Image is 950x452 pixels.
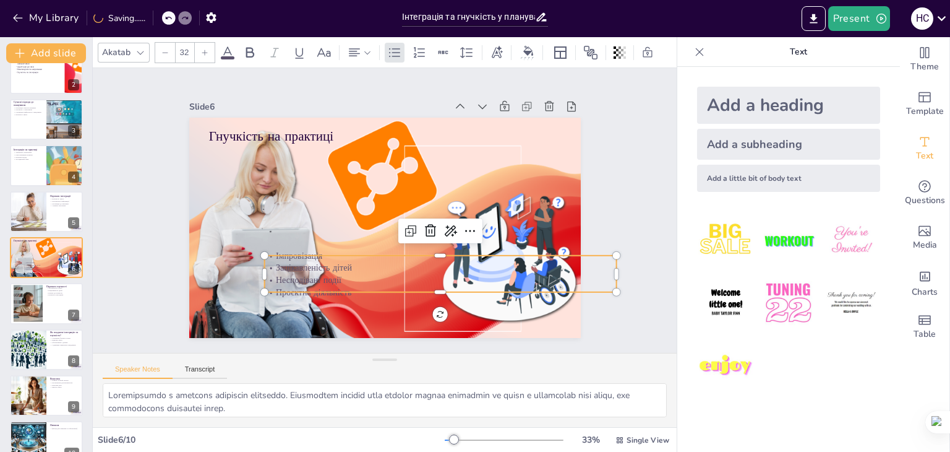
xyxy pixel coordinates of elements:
div: 6 [68,263,79,274]
p: Переваги інтеграції [50,194,79,198]
div: Add a little bit of body text [697,165,880,192]
div: 33 % [576,434,606,446]
div: Add a heading [697,87,880,124]
p: Інструменти для вихователів [50,382,79,385]
button: My Library [9,8,84,28]
div: Add a subheading [697,129,880,160]
span: Single View [627,435,669,445]
textarea: Loremipsumdo s ametcons adipiscin elitseddo. Eiusmodtem incidid utla etdolor magnaa enimadmin ve ... [103,383,667,417]
button: Add slide [6,43,86,63]
img: 3.jpeg [823,212,880,269]
p: Висновок [50,377,79,381]
span: Адаптація до змін [17,65,34,67]
div: Slide 6 / 10 [98,434,445,446]
span: Table [914,328,936,341]
img: 7.jpeg [697,337,755,395]
p: Несподівані події [24,266,90,269]
p: Створення базового плану [50,337,79,339]
p: Як поєднати інтеграцію та гнучкість? [50,331,79,337]
p: Актуальність плану [46,287,79,290]
p: Питання [50,423,79,427]
img: 2.jpeg [760,212,817,269]
button: Speaker Notes [103,365,173,379]
button: Present [828,6,890,31]
div: Saving...... [93,12,145,24]
div: 3 [10,99,83,140]
div: 7 [68,310,79,321]
div: Add text boxes [900,126,949,171]
div: 5 [10,191,83,232]
img: 6.jpeg [823,274,880,332]
div: Add images, graphics, shapes or video [900,215,949,260]
div: 8 [68,355,79,367]
div: Akatab [100,44,133,61]
p: Відкриті вікна [50,339,79,342]
div: Text effects [487,43,506,63]
span: Гнучкість та інтеграція [17,71,38,73]
div: Change the overall theme [900,37,949,82]
p: Імпровізація [24,262,90,264]
p: Живий освітній процес [50,380,79,382]
p: Щасливі діти [50,384,79,386]
div: 7 [10,283,83,324]
div: Н С [911,7,933,30]
input: Insert title [402,8,535,26]
img: 1.jpeg [697,212,755,269]
div: 2 [68,79,79,90]
p: Інтеграція на практиці [14,148,43,152]
p: Адаптивне навчальне середовище [50,344,79,346]
p: Ініціативність дітей [46,290,79,292]
p: (Місце для запитань та обговорень) [50,427,79,430]
div: Add ready made slides [900,82,949,126]
p: Зацікавленість дітей [24,264,90,266]
p: Цілісність знань [50,198,79,200]
div: 4 [10,145,83,186]
p: Якісна освіта [50,386,79,389]
p: Розвиток самооцінки [46,294,79,297]
p: Обговорення з дітьми [50,341,79,344]
div: Layout [550,43,570,63]
p: Проєктна діяльність [24,269,90,271]
p: Сучасні підходи до планування [14,100,43,107]
p: Різні напрямки розвитку [14,154,43,157]
span: Взаємодія між напрямами [17,68,42,71]
span: Media [913,238,937,252]
p: Text [709,37,888,67]
p: Інтеграція освітніх напрямів [14,106,43,109]
p: Повага до інтересів [46,292,79,295]
p: Переваги гнучкості [46,285,79,289]
span: Theme [910,60,939,74]
img: 4.jpeg [697,274,755,332]
p: Гнучкість у плануванні [14,109,43,111]
div: Get real-time input from your audience [900,171,949,215]
p: Активне залучення [50,204,79,207]
p: Цілісність знань [14,113,43,116]
div: 6 [10,237,83,278]
button: Transcript [173,365,228,379]
span: Text [916,149,933,163]
div: 4 [68,172,79,183]
span: Position [583,45,598,60]
p: Зацікавленість дітей [263,143,480,435]
div: 2 [10,53,83,93]
p: Гнучкість на практиці [14,239,79,243]
p: Цілісний підхід [14,156,43,159]
button: Н С [911,6,933,31]
div: 9 [68,401,79,412]
span: Questions [905,194,945,207]
div: 8 [10,329,83,370]
div: 3 [68,125,79,136]
p: Створення комфортного середовища [14,111,43,113]
p: Гнучкість на практиці [334,19,556,315]
span: Template [906,105,944,118]
div: Add charts and graphs [900,260,949,305]
button: Export to PowerPoint [802,6,826,31]
p: Несподівані події [253,150,470,443]
p: Дослідження теми [14,159,43,161]
p: Зрозумілість інформації [50,200,79,202]
p: Тематичне планування [14,152,43,154]
div: 5 [68,217,79,228]
span: Charts [912,285,938,299]
div: 9 [10,375,83,416]
img: 5.jpeg [760,274,817,332]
